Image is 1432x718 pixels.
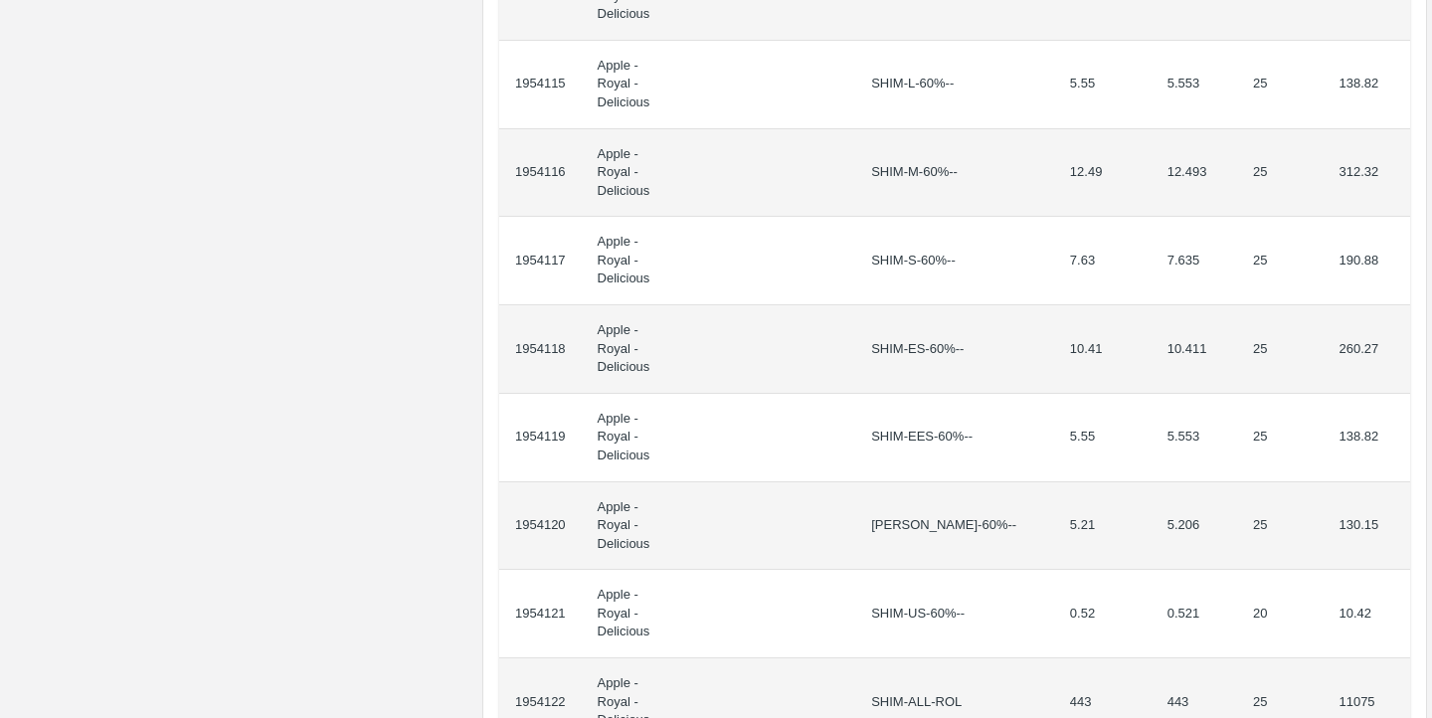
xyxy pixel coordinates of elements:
td: 10.42 [1323,570,1410,658]
td: SHIM-US-60%-- [855,570,1054,658]
td: Apple - Royal - Delicious [582,394,674,482]
td: 5.553 [1152,394,1237,482]
td: 25 [1237,129,1323,218]
td: SHIM-M-60%-- [855,129,1054,218]
td: 25 [1237,41,1323,129]
td: 5.55 [1054,394,1152,482]
td: [PERSON_NAME]-60%-- [855,482,1054,571]
td: 1954116 [499,129,582,218]
td: 1954115 [499,41,582,129]
td: Apple - Royal - Delicious [582,305,674,394]
td: 5.553 [1152,41,1237,129]
td: SHIM-ES-60%-- [855,305,1054,394]
td: 10.411 [1152,305,1237,394]
td: 1954118 [499,305,582,394]
td: Apple - Royal - Delicious [582,129,674,218]
td: 130.15 [1323,482,1410,571]
td: SHIM-EES-60%-- [855,394,1054,482]
td: 190.88 [1323,217,1410,305]
td: 7.63 [1054,217,1152,305]
td: Apple - Royal - Delicious [582,482,674,571]
td: 312.32 [1323,129,1410,218]
td: Apple - Royal - Delicious [582,41,674,129]
td: 138.82 [1323,394,1410,482]
td: 12.49 [1054,129,1152,218]
td: 5.55 [1054,41,1152,129]
td: 1954119 [499,394,582,482]
td: 1954120 [499,482,582,571]
td: 20 [1237,570,1323,658]
td: 1954121 [499,570,582,658]
td: 0.521 [1152,570,1237,658]
td: Apple - Royal - Delicious [582,217,674,305]
td: 25 [1237,482,1323,571]
td: 0.52 [1054,570,1152,658]
td: Apple - Royal - Delicious [582,570,674,658]
td: 25 [1237,217,1323,305]
td: 12.493 [1152,129,1237,218]
td: SHIM-S-60%-- [855,217,1054,305]
td: 5.21 [1054,482,1152,571]
td: SHIM-L-60%-- [855,41,1054,129]
td: 25 [1237,305,1323,394]
td: 7.635 [1152,217,1237,305]
td: 260.27 [1323,305,1410,394]
td: 138.82 [1323,41,1410,129]
td: 1954117 [499,217,582,305]
td: 25 [1237,394,1323,482]
td: 10.41 [1054,305,1152,394]
td: 5.206 [1152,482,1237,571]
